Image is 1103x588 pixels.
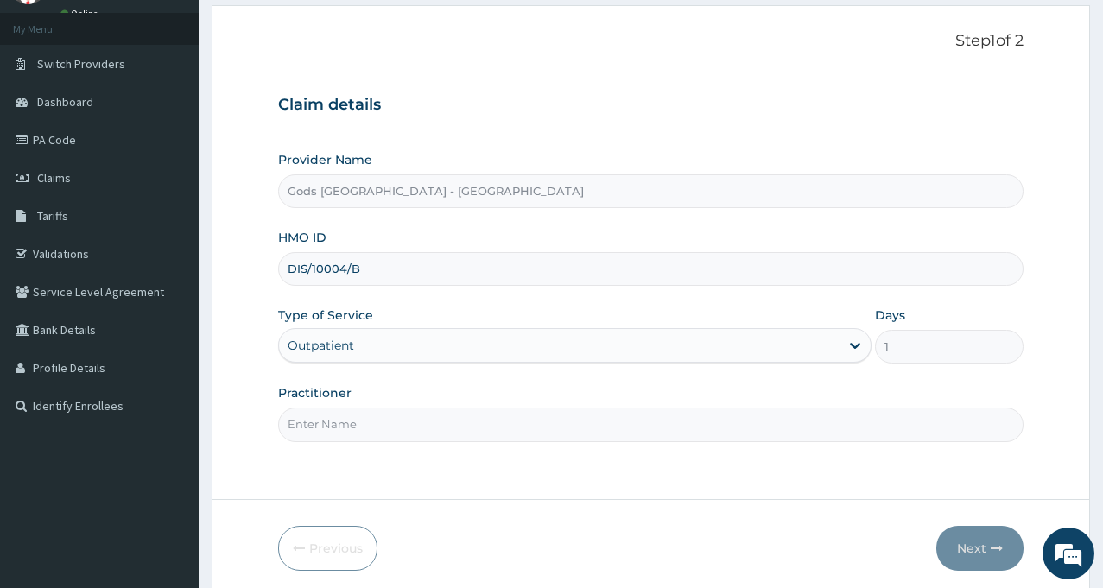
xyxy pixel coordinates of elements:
button: Previous [278,526,377,571]
label: Provider Name [278,151,372,168]
input: Enter HMO ID [278,252,1024,286]
span: Dashboard [37,94,93,110]
span: Switch Providers [37,56,125,72]
label: Days [875,307,905,324]
img: d_794563401_company_1708531726252_794563401 [32,86,70,130]
label: HMO ID [278,229,326,246]
textarea: Type your message and hit 'Enter' [9,399,329,459]
span: Claims [37,170,71,186]
a: Online [60,8,102,20]
label: Practitioner [278,384,352,401]
input: Enter Name [278,408,1024,441]
div: Chat with us now [90,97,290,119]
label: Type of Service [278,307,373,324]
span: We're online! [100,181,238,356]
p: Step 1 of 2 [278,32,1024,51]
button: Next [936,526,1024,571]
div: Minimize live chat window [283,9,325,50]
h3: Claim details [278,96,1024,115]
span: Tariffs [37,208,68,224]
div: Outpatient [288,337,354,354]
